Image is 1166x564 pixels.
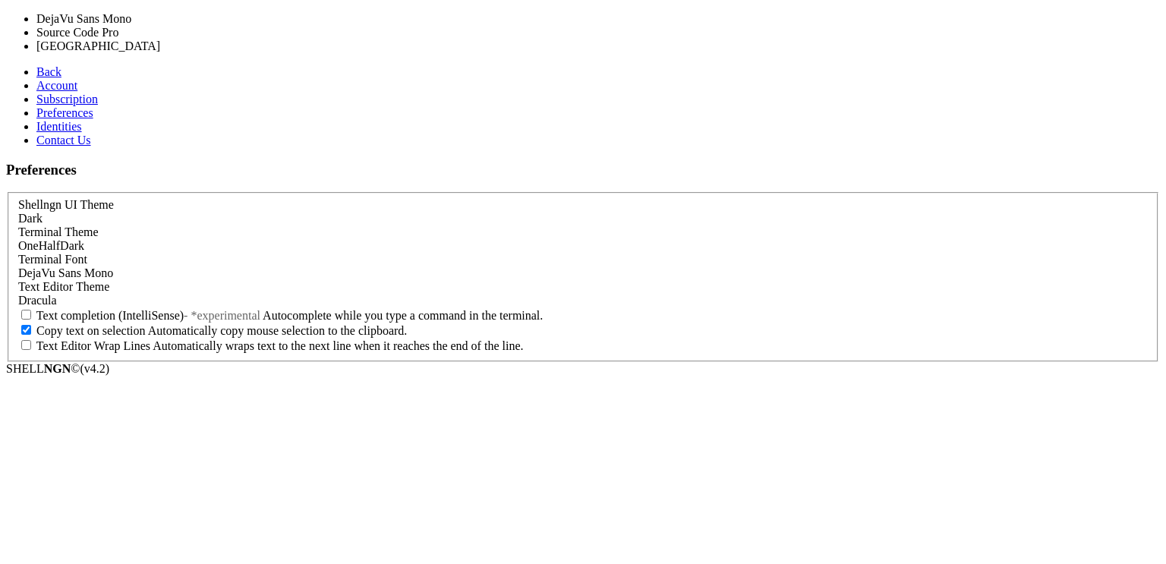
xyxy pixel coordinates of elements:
a: Back [36,65,61,78]
label: Text Editor Theme [18,280,109,293]
div: OneHalfDark [18,239,1148,253]
li: Source Code Pro [36,26,386,39]
span: 4.2.0 [80,362,110,375]
span: OneHalfDark [18,239,84,252]
li: DejaVu Sans Mono [36,12,386,26]
a: Identities [36,120,82,133]
span: Automatically wraps text to the next line when it reaches the end of the line. [153,339,523,352]
span: Text completion (IntelliSense) [36,309,184,322]
a: Contact Us [36,134,91,147]
span: Dark [18,212,43,225]
span: Dracula [18,294,57,307]
span: Autocomplete while you type a command in the terminal. [263,309,543,322]
a: Subscription [36,93,98,106]
span: Automatically copy mouse selection to the clipboard. [148,324,408,337]
div: DejaVu Sans Mono [18,266,1148,280]
label: Terminal Theme [18,225,99,238]
input: Text Editor Wrap Lines Automatically wraps text to the next line when it reaches the end of the l... [21,340,31,350]
span: Copy text on selection [36,324,146,337]
input: Text completion (IntelliSense)- *experimental Autocomplete while you type a command in the terminal. [21,310,31,320]
a: Preferences [36,106,93,119]
span: Text Editor Wrap Lines [36,339,150,352]
span: DejaVu Sans Mono [18,266,113,279]
div: Dark [18,212,1148,225]
label: Shellngn UI Theme [18,198,114,211]
span: - *experimental [184,309,260,322]
input: Copy text on selection Automatically copy mouse selection to the clipboard. [21,325,31,335]
label: Terminal Font [18,253,87,266]
b: NGN [44,362,71,375]
li: [GEOGRAPHIC_DATA] [36,39,386,53]
a: Account [36,79,77,92]
div: Dracula [18,294,1148,307]
span: SHELL © [6,362,109,375]
h3: Preferences [6,162,1160,178]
